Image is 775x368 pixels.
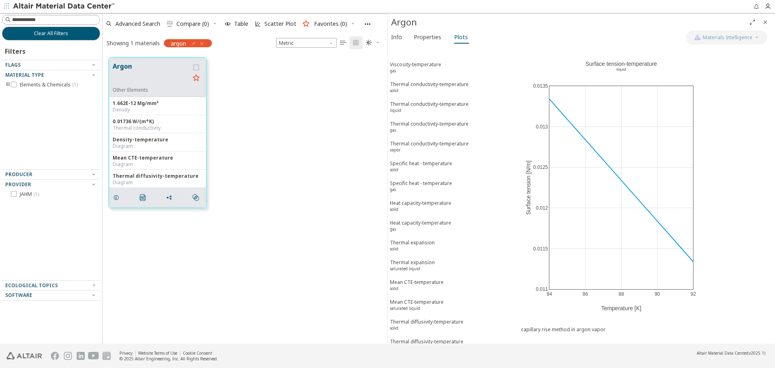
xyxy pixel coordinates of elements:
[390,266,420,271] sup: saturated liquid
[390,167,398,172] sup: solid
[388,217,517,237] button: Heat capacity-temperaturegas
[2,170,100,179] button: Producer
[390,338,463,353] div: Thermal diffusivity-temperature
[6,352,42,360] img: Altair Engineering
[388,98,517,118] button: Thermal conductivity-temperatureliquid
[759,16,772,29] button: Close
[388,177,517,197] button: Specific heat - temperaturegas
[72,81,78,88] span: ( 1 )
[391,31,402,44] span: Info
[183,350,212,356] a: Cookie Consent
[390,200,451,214] div: Heat capacity-temperature
[119,350,132,356] a: Privacy
[113,155,203,161] div: Mean CTE-temperature
[390,318,463,333] div: Thermal diffusivity-temperature
[353,40,359,46] i: 
[20,82,78,88] span: Elements & Chemicals
[390,81,469,96] div: Thermal conductivity-temperature
[113,173,203,179] div: Thermal diffusivity-temperature
[276,38,337,48] span: Metric
[414,31,441,44] span: Properties
[388,336,517,355] button: Thermal diffusivity-temperature
[264,21,296,27] span: Scatter Plot
[113,100,203,107] div: 1.662E-12 Mg/mm³
[388,257,517,276] button: Thermal expansionsaturated liquid
[703,34,752,41] span: Materials Intelligence
[388,296,517,316] button: Mean CTE-temperaturesaturated liquid
[390,299,444,313] div: Mean CTE-temperature
[388,237,517,257] button: Thermal expansionsolid
[340,40,346,46] i: 
[390,259,435,274] div: Thermal expansion
[697,350,748,356] span: Altair Material Data Center
[109,189,126,206] button: Details
[390,160,452,175] div: Specific heat - temperature
[113,161,203,168] div: Diagram
[390,246,398,252] sup: solid
[390,279,444,294] div: Mean CTE-temperature
[107,39,160,47] div: Showing 1 materials
[34,191,39,198] span: ( 1 )
[388,59,517,78] button: Viscosity-temperaturegas
[697,350,765,356] div: (v2025.1)
[5,71,44,78] span: Material Type
[167,21,173,27] i: 
[2,281,100,290] button: Ecological Topics
[2,70,100,80] button: Material Type
[390,68,396,74] sup: gas
[113,87,190,93] div: Other Elements
[388,276,517,296] button: Mean CTE-temperaturesolid
[193,194,199,201] i: 
[190,72,203,85] button: Favorite
[366,40,372,46] i: 
[113,143,203,149] div: Diagram
[171,40,186,47] span: argon
[5,61,21,68] span: Flags
[113,179,203,186] div: Diagram
[388,158,517,177] button: Specific heat - temperaturesolid
[162,189,179,206] button: Share
[521,326,771,333] div: capillary rise method in argon vapor
[694,34,701,41] img: AI Copilot
[2,40,29,60] div: Filters
[390,147,400,153] sup: vapor
[390,127,396,133] sup: gas
[350,36,362,49] button: Tile View
[390,140,469,155] div: Thermal conductivity-temperature
[176,21,209,27] span: Compare (0)
[34,30,68,37] span: Clear All Filters
[746,16,759,29] button: Full Screen
[314,21,347,27] span: Favorites (0)
[388,138,517,158] button: Thermal conductivity-temperaturevapor
[113,118,203,125] div: 0.01736 W/(m*K)
[234,21,248,27] span: Table
[115,21,160,27] span: Advanced Search
[337,36,350,49] button: Table View
[2,27,100,40] button: Clear All Filters
[2,60,100,70] button: Flags
[13,2,116,11] img: Altair Material Data Center
[391,16,746,29] div: Argon
[390,180,452,195] div: Specific heat - temperature
[362,36,383,49] button: Theme
[2,180,100,189] button: Provider
[140,194,146,201] i: 
[390,305,420,311] sup: saturated liquid
[2,290,100,300] button: Software
[113,137,203,143] div: Density-temperature
[390,226,396,232] sup: gas
[388,316,517,336] button: Thermal diffusivity-temperaturesolid
[5,282,58,289] span: Ecological Topics
[276,38,337,48] div: Unit System
[113,107,203,113] div: Density
[20,191,39,198] span: JAHM
[5,292,32,299] span: Software
[388,197,517,217] button: Heat capacity-temperaturesolid
[113,61,190,87] button: Argon
[686,31,767,44] button: AI CopilotMaterials Intelligence
[119,356,218,362] div: © 2025 Altair Engineering, Inc. All Rights Reserved.
[390,101,469,116] div: Thermal conductivity-temperature
[390,239,435,254] div: Thermal expansion
[388,118,517,138] button: Thermal conductivity-temperaturegas
[390,187,396,192] sup: gas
